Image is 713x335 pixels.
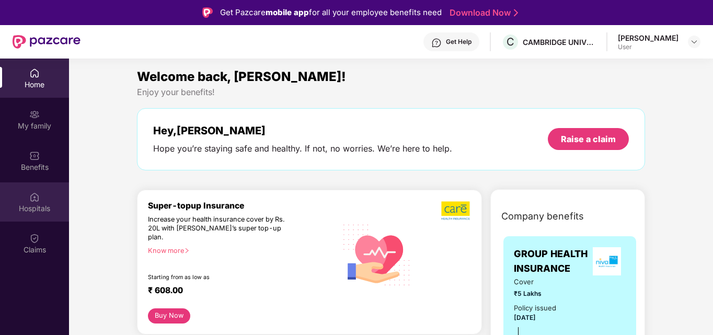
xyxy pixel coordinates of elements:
span: C [507,36,514,48]
span: ₹5 Lakhs [514,288,563,298]
div: Get Help [446,38,471,46]
img: Stroke [514,7,518,18]
span: Company benefits [501,209,584,224]
div: ₹ 608.00 [148,285,326,298]
div: Starting from as low as [148,274,292,281]
img: svg+xml;base64,PHN2ZyB4bWxucz0iaHR0cDovL3d3dy53My5vcmcvMjAwMC9zdmciIHhtbG5zOnhsaW5rPSJodHRwOi8vd3... [337,213,418,295]
img: New Pazcare Logo [13,35,80,49]
a: Download Now [450,7,515,18]
img: svg+xml;base64,PHN2ZyBpZD0iQ2xhaW0iIHhtbG5zPSJodHRwOi8vd3d3LnczLm9yZy8yMDAwL3N2ZyIgd2lkdGg9IjIwIi... [29,233,40,244]
div: Hey, [PERSON_NAME] [153,124,452,137]
span: Cover [514,276,563,287]
div: Policy issued [514,303,556,314]
div: Hope you’re staying safe and healthy. If not, no worries. We’re here to help. [153,143,452,154]
img: svg+xml;base64,PHN2ZyBpZD0iRHJvcGRvd24tMzJ4MzIiIHhtbG5zPSJodHRwOi8vd3d3LnczLm9yZy8yMDAwL3N2ZyIgd2... [690,38,698,46]
div: CAMBRIDGE UNIVERSITY PRESS & ASSESSMENT INDIA PRIVATE LIMITED [523,37,596,47]
img: b5dec4f62d2307b9de63beb79f102df3.png [441,201,471,221]
span: Welcome back, [PERSON_NAME]! [137,69,346,84]
img: insurerLogo [593,247,621,275]
div: Enjoy your benefits! [137,87,645,98]
img: Logo [202,7,213,18]
div: User [618,43,678,51]
div: Get Pazcare for all your employee benefits need [220,6,442,19]
span: GROUP HEALTH INSURANCE [514,247,588,276]
img: svg+xml;base64,PHN2ZyBpZD0iQmVuZWZpdHMiIHhtbG5zPSJodHRwOi8vd3d3LnczLm9yZy8yMDAwL3N2ZyIgd2lkdGg9Ij... [29,151,40,161]
div: Super-topup Insurance [148,201,337,211]
div: Know more [148,247,330,254]
img: svg+xml;base64,PHN2ZyBpZD0iSG9tZSIgeG1sbnM9Imh0dHA6Ly93d3cudzMub3JnLzIwMDAvc3ZnIiB3aWR0aD0iMjAiIG... [29,68,40,78]
img: svg+xml;base64,PHN2ZyBpZD0iSGVscC0zMngzMiIgeG1sbnM9Imh0dHA6Ly93d3cudzMub3JnLzIwMDAvc3ZnIiB3aWR0aD... [431,38,442,48]
span: right [184,248,190,253]
div: Raise a claim [561,133,616,145]
strong: mobile app [266,7,309,17]
div: [PERSON_NAME] [618,33,678,43]
button: Buy Now [148,308,190,324]
span: [DATE] [514,314,536,321]
div: Increase your health insurance cover by Rs. 20L with [PERSON_NAME]’s super top-up plan. [148,215,291,242]
img: svg+xml;base64,PHN2ZyBpZD0iSG9zcGl0YWxzIiB4bWxucz0iaHR0cDovL3d3dy53My5vcmcvMjAwMC9zdmciIHdpZHRoPS... [29,192,40,202]
img: svg+xml;base64,PHN2ZyB3aWR0aD0iMjAiIGhlaWdodD0iMjAiIHZpZXdCb3g9IjAgMCAyMCAyMCIgZmlsbD0ibm9uZSIgeG... [29,109,40,120]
